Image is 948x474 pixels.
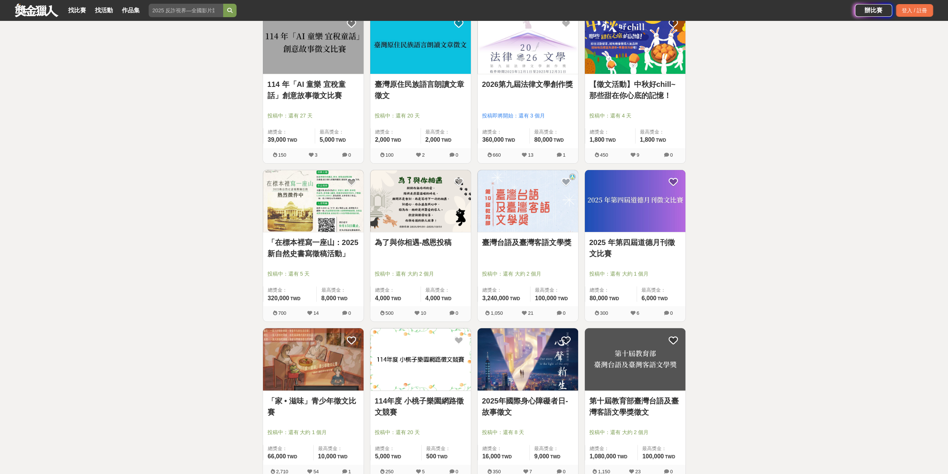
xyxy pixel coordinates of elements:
span: 投稿中：還有 20 天 [375,429,466,436]
span: 投稿中：還有 27 天 [267,112,359,120]
span: 0 [670,310,673,316]
a: Cover Image [478,12,578,74]
img: Cover Image [370,170,471,232]
span: 3,240,000 [482,295,509,301]
span: 最高獎金： [318,445,359,452]
span: 2 [422,152,425,158]
span: 1,080,000 [590,453,616,459]
span: 300 [600,310,608,316]
span: TWD [665,454,675,459]
span: 66,000 [268,453,286,459]
span: 總獎金： [375,445,417,452]
span: TWD [337,454,347,459]
span: 投稿中：還有 大約 2 個月 [589,429,681,436]
span: 總獎金： [268,128,310,136]
span: TWD [287,454,297,459]
span: TWD [657,296,668,301]
span: TWD [617,454,627,459]
a: Cover Image [585,328,685,391]
span: TWD [391,296,401,301]
a: 2025年國際身心障礙者日-故事徵文 [482,395,574,418]
span: TWD [609,296,619,301]
span: 最高獎金： [640,128,681,136]
span: 150 [278,152,286,158]
span: 投稿即將開始：還有 3 個月 [482,112,574,120]
span: TWD [656,138,666,143]
span: TWD [441,138,451,143]
span: 1,050 [491,310,503,316]
span: 最高獎金： [426,445,466,452]
span: 0 [670,152,673,158]
span: 投稿中：還有 20 天 [375,112,466,120]
span: 投稿中：還有 4 天 [589,112,681,120]
a: 辦比賽 [855,4,892,17]
img: Cover Image [370,328,471,390]
span: 最高獎金： [642,445,681,452]
span: 16,000 [482,453,501,459]
span: 0 [456,152,458,158]
span: 8,000 [321,295,336,301]
span: TWD [510,296,520,301]
span: 0 [456,310,458,316]
span: TWD [501,454,511,459]
span: TWD [505,138,515,143]
span: 39,000 [268,136,286,143]
span: 總獎金： [375,128,416,136]
a: 2026第九屆法律文學創作獎 [482,79,574,90]
span: 450 [600,152,608,158]
span: 10 [421,310,426,316]
a: 臺灣原住民族語言朗讀文章徵文 [375,79,466,101]
span: 500 [386,310,394,316]
a: 【徵文活動】中秋好chill~那些甜在你心底的記憶！ [589,79,681,101]
a: 114年度 小桃子樂園網路徵文競賽 [375,395,466,418]
span: 投稿中：還有 5 天 [267,270,359,278]
img: Cover Image [585,170,685,232]
a: 「在標本裡寫一座山：2025新自然史書寫徵稿活動」 [267,237,359,259]
span: 投稿中：還有 大約 2 個月 [375,270,466,278]
span: TWD [391,454,401,459]
span: 投稿中：還有 大約 2 個月 [482,270,574,278]
span: 10,000 [318,453,336,459]
span: 700 [278,310,286,316]
span: 9 [637,152,639,158]
span: 0 [348,310,351,316]
span: 總獎金： [590,445,633,452]
span: 總獎金： [482,286,526,294]
span: 投稿中：還有 大約 1 個月 [589,270,681,278]
span: 總獎金： [590,286,632,294]
span: 最高獎金： [534,128,574,136]
span: 0 [348,152,351,158]
img: Cover Image [478,328,578,390]
span: 2,000 [425,136,440,143]
img: Cover Image [585,12,685,74]
a: Cover Image [263,328,364,391]
a: 找比賽 [65,5,89,16]
img: Cover Image [478,170,578,232]
span: 100,000 [535,295,557,301]
span: 最高獎金： [425,286,466,294]
span: 總獎金： [590,128,631,136]
div: 登入 / 註冊 [896,4,933,17]
a: Cover Image [263,170,364,233]
span: TWD [391,138,401,143]
span: 最高獎金： [641,286,681,294]
span: 80,000 [534,136,552,143]
span: 100 [386,152,394,158]
span: 500 [426,453,436,459]
span: 最高獎金： [321,286,359,294]
span: TWD [437,454,447,459]
span: TWD [290,296,300,301]
span: TWD [606,138,616,143]
span: 投稿中：還有 8 天 [482,429,574,436]
span: 14 [313,310,318,316]
img: Cover Image [370,12,471,74]
span: TWD [558,296,568,301]
span: 6 [637,310,639,316]
span: 6,000 [641,295,656,301]
span: 5,000 [320,136,335,143]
